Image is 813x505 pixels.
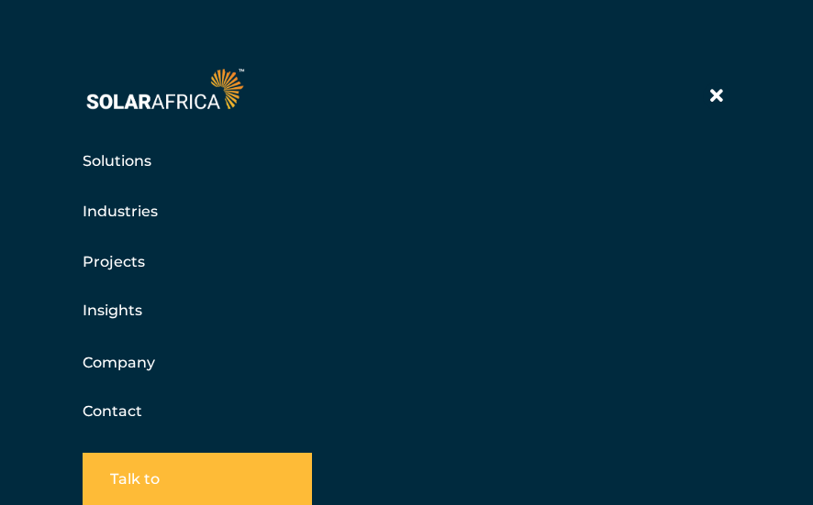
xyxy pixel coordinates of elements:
a: Contact [83,402,142,420]
a: Projects [83,250,145,273]
a: Company [83,351,155,374]
a: Industries [83,200,158,223]
a: Solutions [83,149,151,172]
a: Insights [83,302,142,319]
